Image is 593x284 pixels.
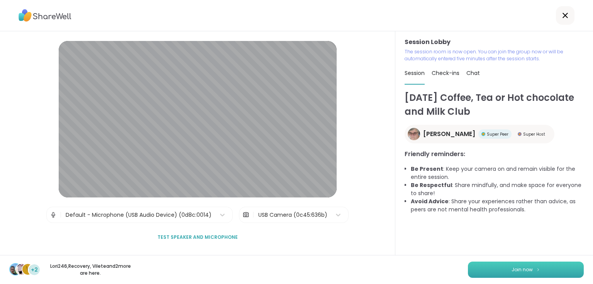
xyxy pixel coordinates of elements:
[411,197,584,214] li: : Share your experiences rather than advice, as peers are not mental health professionals.
[252,207,254,223] span: |
[408,128,420,140] img: Susan
[154,229,241,245] button: Test speaker and microphone
[512,266,533,273] span: Join now
[31,266,38,274] span: +2
[423,129,475,139] span: [PERSON_NAME]
[242,207,249,223] img: Camera
[47,263,134,277] p: Lori246 , Recovery , Vilete and 2 more are here.
[50,207,57,223] img: Microphone
[258,211,327,219] div: USB Camera (0c45:636b)
[26,264,30,274] span: V
[466,69,480,77] span: Chat
[411,165,443,173] b: Be Present
[405,69,425,77] span: Session
[16,264,27,275] img: Recovery
[523,131,545,137] span: Super Host
[66,211,212,219] div: Default - Microphone (USB Audio Device) (0d8c:0014)
[411,197,449,205] b: Avoid Advice
[405,150,584,159] h3: Friendly reminders:
[19,7,71,24] img: ShareWell Logo
[432,69,459,77] span: Check-ins
[10,264,21,275] img: Lori246
[481,132,485,136] img: Super Peer
[405,37,584,47] h3: Session Lobby
[411,181,584,197] li: : Share mindfully, and make space for everyone to share!
[411,165,584,181] li: : Keep your camera on and remain visible for the entire session.
[536,267,540,272] img: ShareWell Logomark
[405,48,584,62] p: The session room is now open. You can join the group now or will be automatically entered five mi...
[487,131,508,137] span: Super Peer
[405,125,554,143] a: Susan[PERSON_NAME]Super PeerSuper PeerSuper HostSuper Host
[60,207,62,223] span: |
[468,262,584,278] button: Join now
[411,181,452,189] b: Be Respectful
[405,91,584,119] h1: [DATE] Coffee, Tea or Hot chocolate and Milk Club
[518,132,522,136] img: Super Host
[158,234,238,241] span: Test speaker and microphone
